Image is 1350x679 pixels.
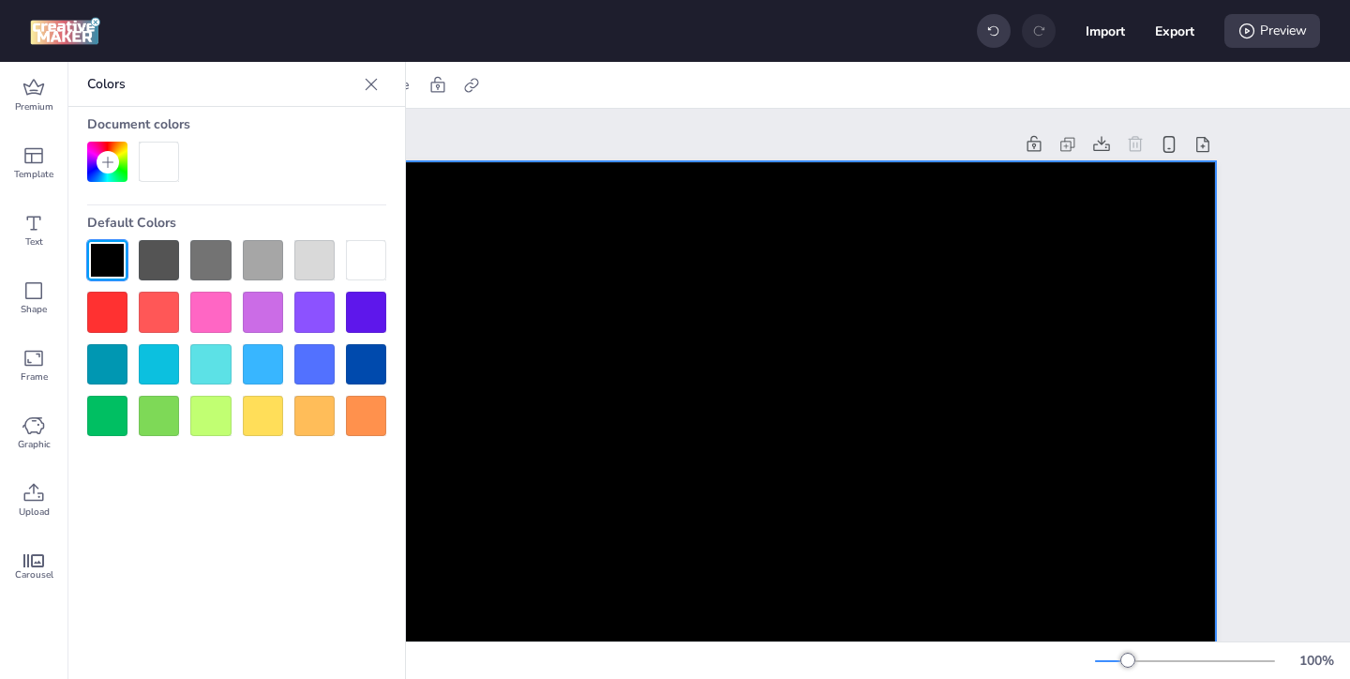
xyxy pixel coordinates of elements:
[1294,651,1339,671] div: 100 %
[19,505,50,520] span: Upload
[18,437,51,452] span: Graphic
[30,17,100,45] img: logo Creative Maker
[203,135,1013,155] div: Page 1
[25,234,43,249] span: Text
[14,167,53,182] span: Template
[21,302,47,317] span: Shape
[1155,11,1194,51] button: Export
[1086,11,1125,51] button: Import
[87,205,386,240] div: Default Colors
[1224,14,1320,48] div: Preview
[87,107,386,142] div: Document colors
[21,370,48,385] span: Frame
[87,62,356,107] p: Colors
[15,567,53,582] span: Carousel
[15,99,53,114] span: Premium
